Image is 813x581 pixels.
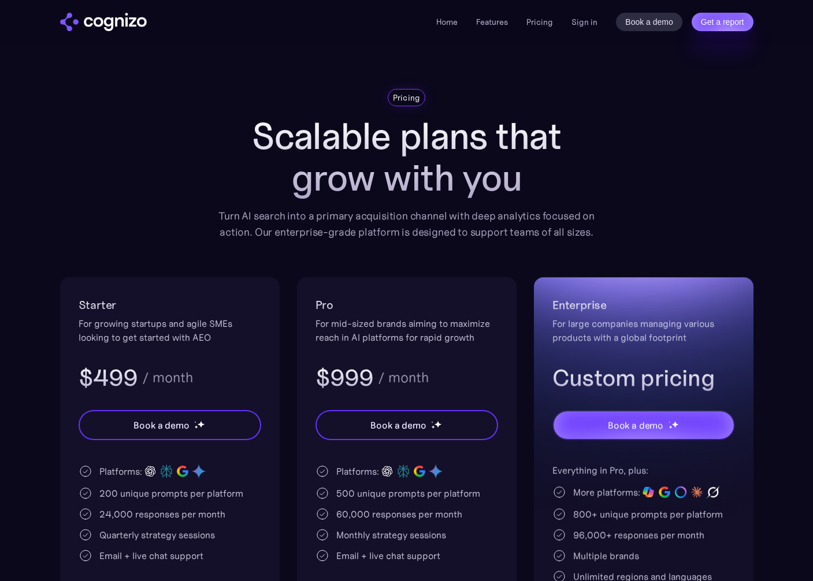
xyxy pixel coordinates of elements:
div: 96,000+ responses per month [573,528,704,542]
a: Home [436,17,458,27]
h3: $499 [79,363,138,393]
div: Everything in Pro, plus: [552,463,735,477]
a: Book a demo [616,13,682,31]
div: Monthly strategy sessions [336,528,446,542]
a: Features [476,17,508,27]
img: star [431,425,435,429]
a: Book a demostarstarstar [552,410,735,440]
h2: Enterprise [552,296,735,314]
img: star [194,425,198,429]
div: Book a demo [607,418,663,432]
img: star [194,421,196,423]
div: Email + live chat support [336,549,440,563]
a: home [60,13,147,31]
div: 200 unique prompts per platform [99,486,243,500]
h2: Pro [315,296,498,314]
img: star [671,420,678,428]
div: For growing startups and agile SMEs looking to get started with AEO [79,316,261,344]
div: For large companies managing various products with a global footprint [552,316,735,344]
div: 24,000 responses per month [99,507,225,521]
div: More platforms: [573,485,640,499]
a: Book a demostarstarstar [315,410,498,440]
h1: Scalable plans that grow with you [210,116,603,199]
img: star [431,421,433,423]
div: Platforms: [336,464,379,478]
a: Book a demostarstarstar [79,410,261,440]
h3: $999 [315,363,374,393]
div: 800+ unique prompts per platform [573,507,723,521]
img: star [434,420,441,428]
h3: Custom pricing [552,363,735,393]
div: Book a demo [370,418,426,432]
div: Book a demo [133,418,189,432]
div: Pricing [393,92,421,103]
img: cognizo logo [60,13,147,31]
div: Platforms: [99,464,142,478]
a: Get a report [692,13,753,31]
img: star [668,425,672,429]
a: Sign in [571,15,597,29]
div: / month [378,371,429,385]
div: Multiple brands [573,549,639,563]
div: 500 unique prompts per platform [336,486,480,500]
div: For mid-sized brands aiming to maximize reach in AI platforms for rapid growth [315,316,498,344]
a: Pricing [526,17,553,27]
div: Turn AI search into a primary acquisition channel with deep analytics focused on action. Our ente... [210,208,603,240]
h2: Starter [79,296,261,314]
div: / month [142,371,193,385]
img: star [668,422,670,423]
div: Email + live chat support [99,549,203,563]
div: Quarterly strategy sessions [99,528,215,542]
div: 60,000 responses per month [336,507,462,521]
img: star [197,420,205,428]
